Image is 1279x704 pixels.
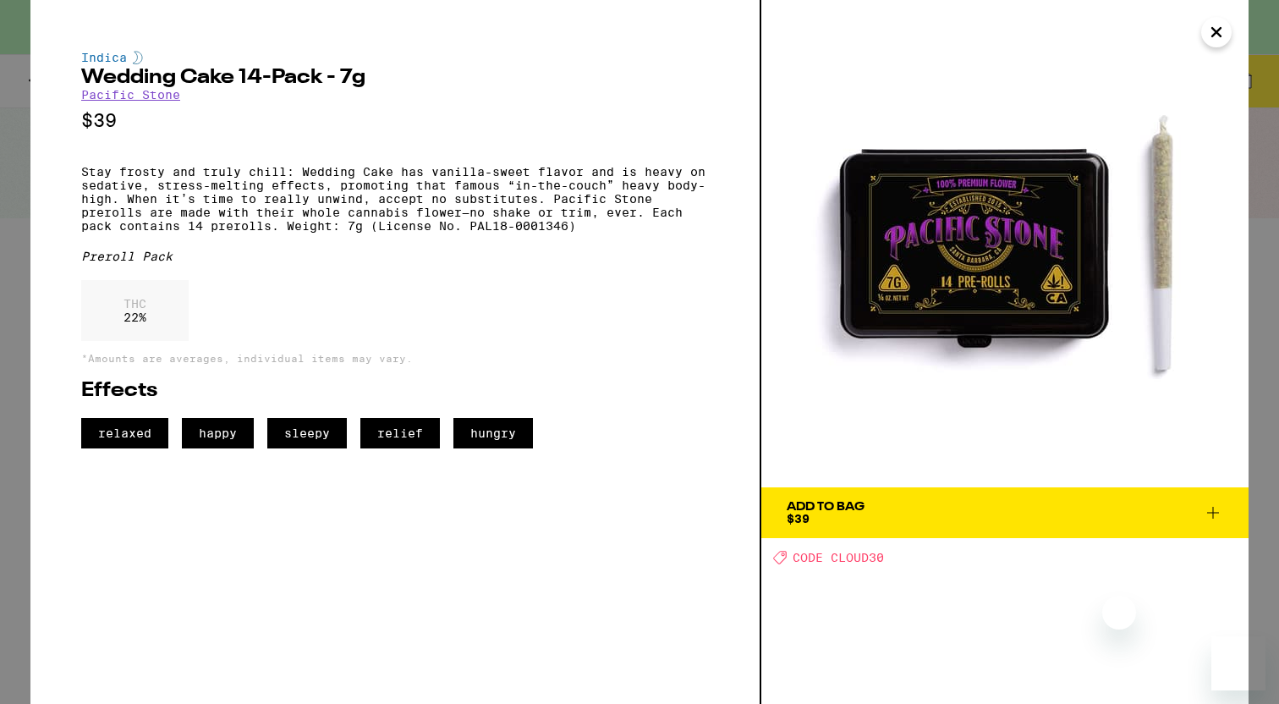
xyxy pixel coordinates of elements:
[81,353,709,364] p: *Amounts are averages, individual items may vary.
[1211,636,1265,690] iframe: Button to launch messaging window
[360,418,440,448] span: relief
[1102,596,1136,630] iframe: Close message
[182,418,254,448] span: happy
[453,418,533,448] span: hungry
[267,418,347,448] span: sleepy
[793,551,884,564] span: CODE CLOUD30
[133,51,143,64] img: indicaColor.svg
[787,512,810,525] span: $39
[81,88,180,102] a: Pacific Stone
[124,297,146,311] p: THC
[81,418,168,448] span: relaxed
[81,381,709,401] h2: Effects
[81,165,709,233] p: Stay frosty and truly chill: Wedding Cake has vanilla-sweet flavor and is heavy on sedative, stre...
[81,68,709,88] h2: Wedding Cake 14-Pack - 7g
[761,487,1249,538] button: Add To Bag$39
[81,110,709,131] p: $39
[787,501,865,513] div: Add To Bag
[81,51,709,64] div: Indica
[1201,17,1232,47] button: Close
[81,280,189,341] div: 22 %
[81,250,709,263] div: Preroll Pack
